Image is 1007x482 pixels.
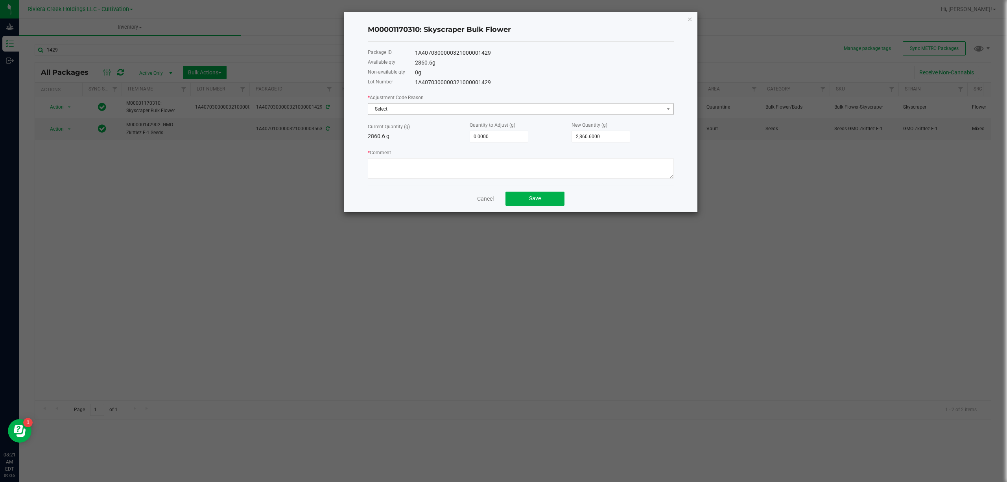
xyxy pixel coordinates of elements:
[23,418,33,427] iframe: Resource center unread badge
[368,68,405,76] label: Non-available qty
[8,419,31,443] iframe: Resource center
[572,131,630,142] input: 0
[368,25,674,35] h4: M00001170310: Skyscraper Bulk Flower
[368,132,470,140] p: 2860.6 g
[368,103,664,114] span: Select
[368,149,391,156] label: Comment
[368,59,395,66] label: Available qty
[368,49,392,56] label: Package ID
[477,195,494,203] a: Cancel
[368,78,393,85] label: Lot Number
[470,122,515,129] label: Quantity to Adjust (g)
[470,131,528,142] input: 0
[505,192,564,206] button: Save
[572,122,607,129] label: New Quantity (g)
[415,59,674,67] div: 2860.6
[415,49,674,57] div: 1A4070300000321000001429
[415,68,674,77] div: 0
[529,195,541,201] span: Save
[368,123,410,130] label: Current Quantity (g)
[368,94,424,101] label: Adjustment Code Reason
[415,78,674,87] div: 1A4070300000321000001429
[418,69,421,76] span: g
[432,59,435,66] span: g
